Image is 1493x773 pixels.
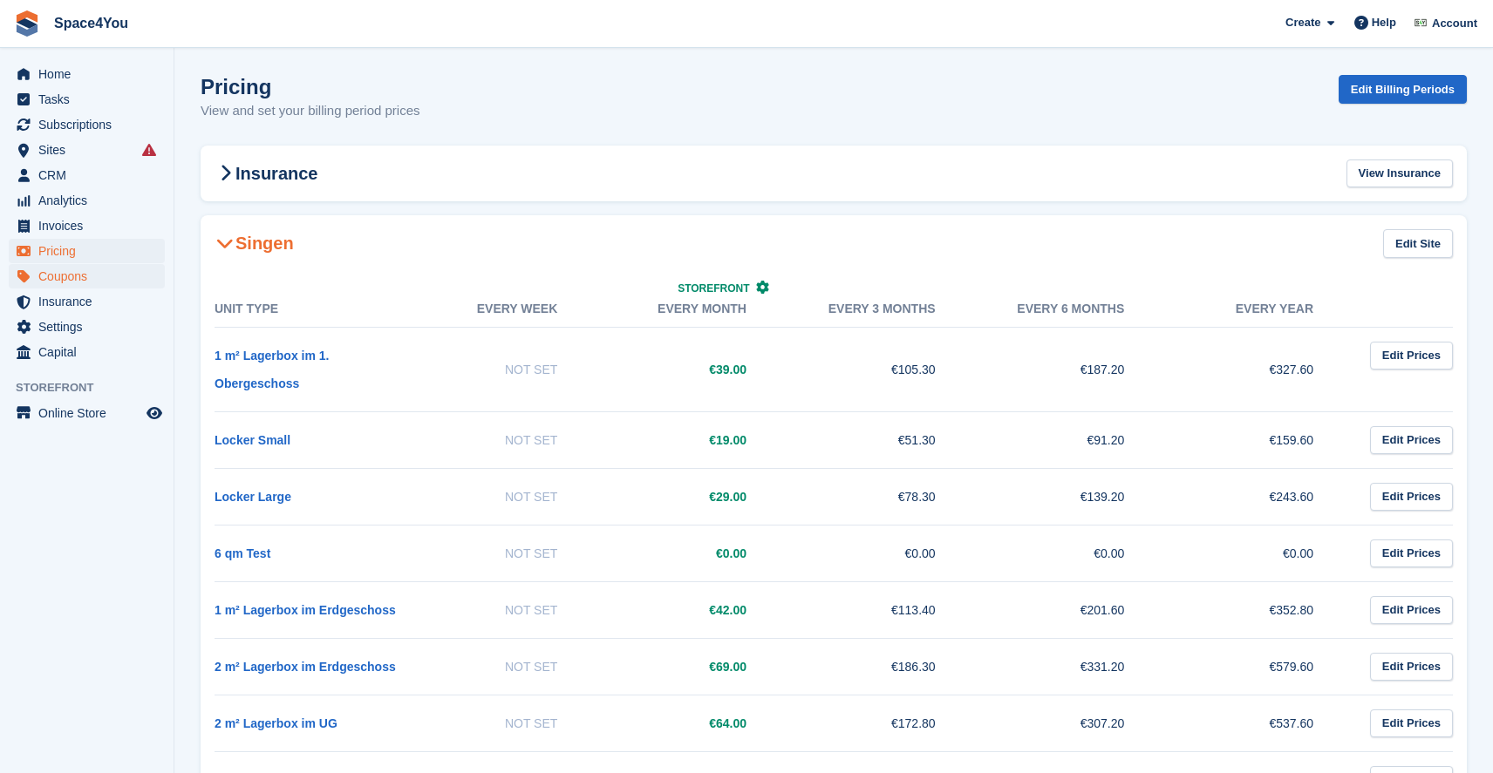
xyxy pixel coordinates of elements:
[781,638,971,695] td: €186.30
[1339,75,1467,104] a: Edit Billing Periods
[201,75,420,98] h1: Pricing
[38,214,143,238] span: Invoices
[9,239,165,263] a: menu
[592,525,781,581] td: €0.00
[592,468,781,525] td: €29.00
[404,411,593,468] td: Not Set
[592,411,781,468] td: €19.00
[9,188,165,213] a: menu
[215,490,291,504] a: Locker Large
[592,291,781,328] th: Every month
[404,581,593,638] td: Not Set
[144,403,165,424] a: Preview store
[215,291,404,328] th: Unit Type
[1159,581,1348,638] td: €352.80
[38,401,143,425] span: Online Store
[9,62,165,86] a: menu
[215,603,396,617] a: 1 m² Lagerbox im Erdgeschoss
[1370,596,1453,625] a: Edit Prices
[215,433,290,447] a: Locker Small
[1412,14,1429,31] img: Finn-Kristof Kausch
[1159,525,1348,581] td: €0.00
[1383,229,1453,258] a: Edit Site
[9,163,165,187] a: menu
[38,239,143,263] span: Pricing
[9,289,165,314] a: menu
[38,340,143,364] span: Capital
[9,214,165,238] a: menu
[781,695,971,751] td: €172.80
[404,468,593,525] td: Not Set
[38,112,143,137] span: Subscriptions
[38,264,143,288] span: Coupons
[38,62,143,86] span: Home
[215,349,329,390] a: 1 m² Lagerbox im 1. Obergeschoss
[592,638,781,695] td: €69.00
[1370,709,1453,738] a: Edit Prices
[14,10,40,37] img: stora-icon-8386f47178a22dfd0bd8f6a31ec36ba5ce8667c1dd55bd0f319d3a0aa187defe.svg
[38,188,143,213] span: Analytics
[16,379,174,397] span: Storefront
[38,163,143,187] span: CRM
[971,327,1160,411] td: €187.20
[9,112,165,137] a: menu
[1370,539,1453,568] a: Edit Prices
[1346,159,1453,188] a: View Insurance
[1370,483,1453,512] a: Edit Prices
[404,695,593,751] td: Not Set
[1159,327,1348,411] td: €327.60
[1159,638,1348,695] td: €579.60
[678,282,769,295] a: Storefront
[47,9,135,37] a: Space4You
[9,340,165,364] a: menu
[592,581,781,638] td: €42.00
[592,695,781,751] td: €64.00
[1370,342,1453,370] a: Edit Prices
[971,525,1160,581] td: €0.00
[781,291,971,328] th: Every 3 months
[215,716,337,730] a: 2 m² Lagerbox im UG
[971,291,1160,328] th: Every 6 months
[9,401,165,425] a: menu
[9,138,165,162] a: menu
[781,411,971,468] td: €51.30
[971,581,1160,638] td: €201.60
[9,264,165,288] a: menu
[971,638,1160,695] td: €331.20
[38,315,143,339] span: Settings
[215,233,294,254] h2: Singen
[971,411,1160,468] td: €91.20
[38,138,143,162] span: Sites
[404,291,593,328] th: Every week
[142,143,156,157] i: Smart entry sync failures have occurred
[38,289,143,314] span: Insurance
[404,525,593,581] td: Not Set
[781,468,971,525] td: €78.30
[781,327,971,411] td: €105.30
[215,546,270,560] a: 6 qm Test
[9,315,165,339] a: menu
[404,327,593,411] td: Not Set
[215,660,396,674] a: 2 m² Lagerbox im Erdgeschoss
[781,525,971,581] td: €0.00
[1159,468,1348,525] td: €243.60
[201,101,420,121] p: View and set your billing period prices
[1370,653,1453,681] a: Edit Prices
[1159,695,1348,751] td: €537.60
[38,87,143,112] span: Tasks
[971,468,1160,525] td: €139.20
[1370,426,1453,455] a: Edit Prices
[215,163,317,184] h2: Insurance
[971,695,1160,751] td: €307.20
[1159,411,1348,468] td: €159.60
[1285,14,1320,31] span: Create
[1432,15,1477,32] span: Account
[1159,291,1348,328] th: Every year
[9,87,165,112] a: menu
[678,282,749,295] span: Storefront
[781,581,971,638] td: €113.40
[592,327,781,411] td: €39.00
[404,638,593,695] td: Not Set
[1372,14,1396,31] span: Help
